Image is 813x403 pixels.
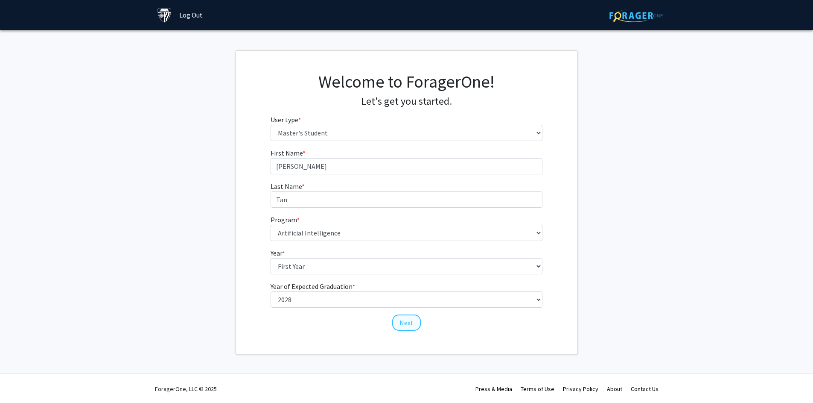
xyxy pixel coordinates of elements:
[271,281,355,291] label: Year of Expected Graduation
[271,182,302,191] span: Last Name
[271,71,542,92] h1: Welcome to ForagerOne!
[392,315,421,331] button: Next
[521,385,554,393] a: Terms of Use
[609,9,663,22] img: ForagerOne Logo
[271,115,301,125] label: User type
[157,8,172,23] img: Johns Hopkins University Logo
[271,149,303,157] span: First Name
[271,215,300,225] label: Program
[475,385,512,393] a: Press & Media
[563,385,598,393] a: Privacy Policy
[6,365,36,397] iframe: Chat
[607,385,622,393] a: About
[271,95,542,108] h4: Let's get you started.
[631,385,659,393] a: Contact Us
[271,248,285,258] label: Year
